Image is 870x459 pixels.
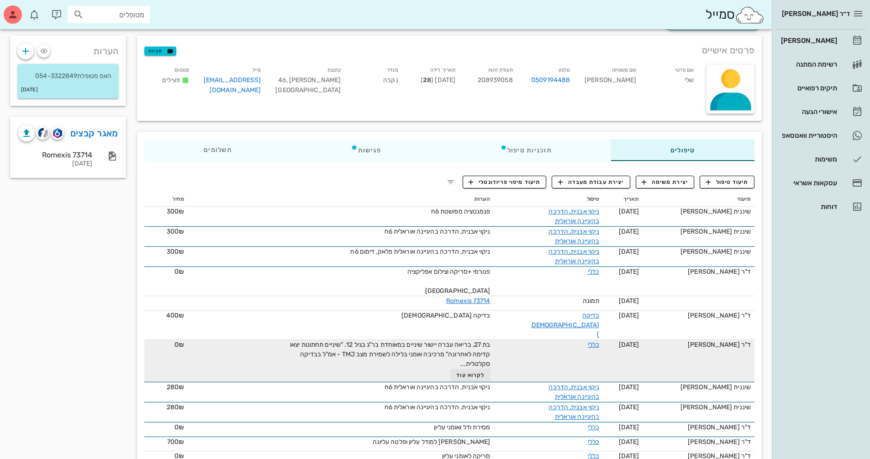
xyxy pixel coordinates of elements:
span: תיעוד טיפול [706,178,749,186]
th: הערות [188,192,494,207]
div: שיננית [PERSON_NAME] [646,382,751,392]
a: ניקוי אבנית, הדרכה בהיגיינה אוראלית [548,248,599,265]
a: Romexis 73714 [446,297,490,305]
button: cliniview logo [37,127,49,140]
div: ד"ר [PERSON_NAME] [646,422,751,432]
a: כללי [588,438,599,446]
small: מגדר [387,67,398,73]
div: משימות [779,156,837,163]
a: כללי [588,268,599,276]
a: אישורי הגעה [775,101,866,123]
span: [PERSON_NAME] למודל עליון ופלטה עליונה [373,438,490,446]
a: רשימת המתנה [775,53,866,75]
th: תיעוד [643,192,754,207]
div: שלי [643,63,701,101]
div: תוכניות טיפול [441,139,611,161]
span: בדיקה [DEMOGRAPHIC_DATA] [401,312,490,319]
button: romexis logo [51,127,64,140]
span: [GEOGRAPHIC_DATA] [275,86,341,94]
span: 280₪ [167,403,184,411]
span: [DATE] [619,208,639,215]
span: 300₪ [167,228,184,235]
span: [DATE] [619,341,639,349]
a: דוחות [775,196,866,218]
small: מייל [252,67,261,73]
span: [DATE] [619,228,639,235]
div: Romexis 73714 [18,151,92,159]
span: , [286,76,288,84]
span: פנורמי +סריקה וצילום אפליקציה [GEOGRAPHIC_DATA] [407,268,490,295]
a: משימות [775,148,866,170]
div: ד"ר [PERSON_NAME] [646,311,751,320]
img: SmileCloud logo [735,6,765,24]
div: טיפולים [611,139,754,161]
span: [DATE] [619,423,639,431]
span: 300₪ [167,248,184,256]
div: פגישות [291,139,441,161]
span: פגמנטציה מפושטת 6ח [431,208,490,215]
a: ניקוי אבנית, הדרכה בהיגיינה אוראלית [548,208,599,225]
span: [DATE] [619,297,639,305]
span: 700₪ [167,438,184,446]
a: מאגר קבצים [70,126,118,141]
th: טיפול [494,192,603,207]
span: 300₪ [167,208,184,215]
a: תיקים רפואיים [775,77,866,99]
div: [DATE] [18,160,92,168]
div: שיננית [PERSON_NAME] [646,402,751,412]
a: ניקוי אבנית, הדרכה בהיגיינה אוראלית [548,228,599,245]
span: תגיות [148,47,172,55]
div: תיקים רפואיים [779,84,837,92]
small: שם פרטי [675,67,694,73]
div: [PERSON_NAME] [577,63,643,101]
span: 0₪ [174,268,184,276]
a: ניקוי אבנית, הדרכה בהיגיינה אוראלית [548,403,599,421]
a: היסטוריית וואטסאפ [775,125,866,146]
small: תעודת זהות [488,67,513,73]
span: ניקוי אבנית, הדרכה בהיגיינה אוראלית 6ח [385,228,490,235]
a: כללי [588,341,599,349]
div: שיננית [PERSON_NAME] [646,207,751,216]
div: [PERSON_NAME] [779,37,837,44]
span: לקרוא עוד [456,372,485,378]
button: תיעוד מיפוי פריודונטלי [463,176,547,188]
a: [PERSON_NAME] [775,30,866,52]
span: 208939058 [478,76,513,84]
span: פעילים [162,76,180,84]
span: 400₪ [166,312,184,319]
span: יצירת עבודת מעבדה [558,178,624,186]
small: סטטוס [174,67,189,73]
div: שיננית [PERSON_NAME] [646,227,751,236]
span: פרטים אישיים [702,43,754,57]
img: romexis logo [53,128,62,138]
a: בדיקה [DEMOGRAPHIC_DATA] [532,312,600,339]
span: [DATE] [619,438,639,446]
th: תאריך [603,192,643,207]
th: מחיר [144,192,188,207]
a: [EMAIL_ADDRESS][DOMAIN_NAME] [204,76,261,94]
div: אישורי הגעה [779,108,837,115]
span: 0₪ [174,423,184,431]
span: תג [27,7,32,13]
span: ד״ר [PERSON_NAME] [782,10,850,18]
a: 0509194488 [531,75,570,85]
span: מסירת ודל ואומני עליון [434,423,490,431]
span: [DATE] [619,383,639,391]
span: [DATE] [619,268,639,276]
div: עסקאות אשראי [779,179,837,187]
span: [DATE] [619,248,639,256]
small: [DATE] [21,85,38,95]
div: ד"ר [PERSON_NAME] [646,340,751,349]
span: ניקוי אבנית, הדרכה בהיגיינה אוראלית פלאק, דימום 6ח [350,248,490,256]
div: דוחות [779,203,837,210]
span: בת 27, בריאה עברה יישור שיניים במאוחדת בר"ג בגיל 12. "שיניים תחתונות יצאו קדימה לאחרונה" מרכיבה א... [290,341,490,368]
span: ניקוי אבנית, הדרכה בהיגיינה אוראלית 6ח [385,403,490,411]
div: סמייל [706,5,765,25]
div: הערות [10,36,126,62]
span: יצירת משימה [642,178,688,186]
a: עסקאות אשראי [775,172,866,194]
div: נקבה [348,63,406,101]
span: [PERSON_NAME] 46 [278,76,341,84]
div: שיננית [PERSON_NAME] [646,247,751,256]
span: תיעוד מיפוי פריודונטלי [469,178,540,186]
